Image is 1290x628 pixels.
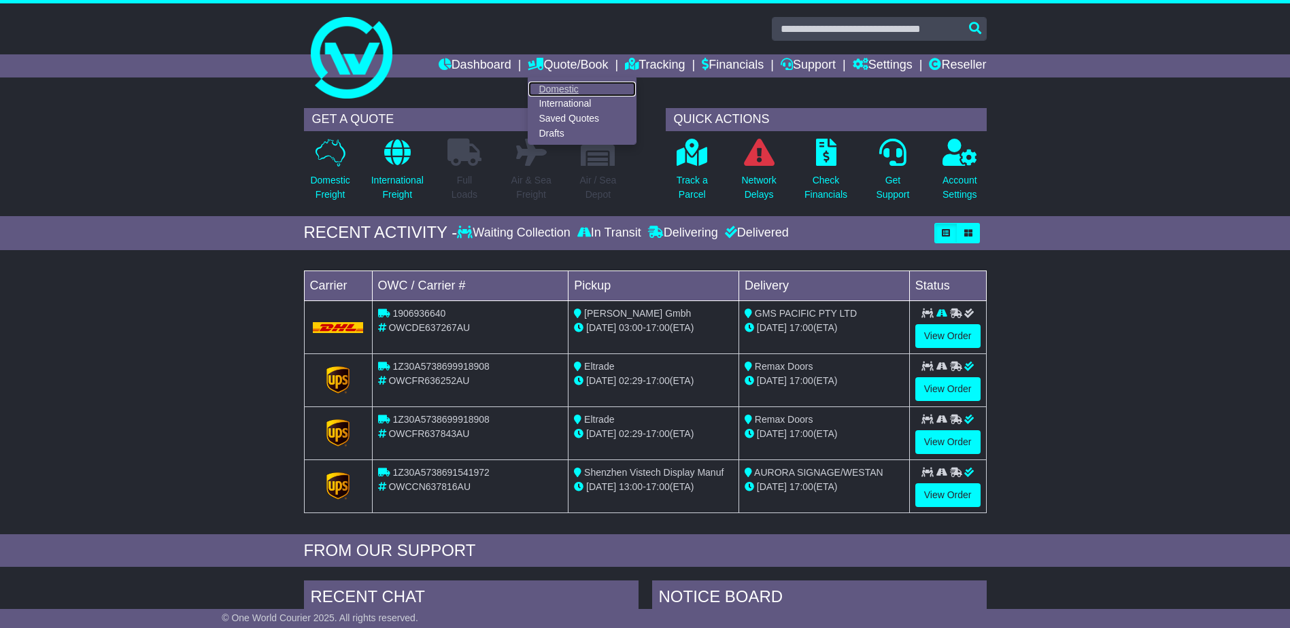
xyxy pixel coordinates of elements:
[754,467,883,478] span: AURORA SIGNAGE/WESTAN
[619,322,643,333] span: 03:00
[915,483,981,507] a: View Order
[876,173,909,202] p: Get Support
[574,480,733,494] div: - (ETA)
[372,271,568,300] td: OWC / Carrier #
[304,541,987,561] div: FROM OUR SUPPORT
[574,374,733,388] div: - (ETA)
[528,82,636,97] a: Domestic
[739,271,909,300] td: Delivery
[371,138,424,209] a: InternationalFreight
[804,173,847,202] p: Check Financials
[304,580,639,617] div: RECENT CHAT
[853,54,913,77] a: Settings
[574,321,733,335] div: - (ETA)
[666,108,987,131] div: QUICK ACTIONS
[619,375,643,386] span: 02:29
[741,138,777,209] a: NetworkDelays
[646,428,670,439] span: 17:00
[755,414,813,425] span: Remax Doors
[528,77,636,145] div: Quote/Book
[388,375,469,386] span: OWCFR636252AU
[755,361,813,372] span: Remax Doors
[304,271,372,300] td: Carrier
[804,138,848,209] a: CheckFinancials
[702,54,764,77] a: Financials
[790,322,813,333] span: 17:00
[313,322,364,333] img: DHL.png
[511,173,551,202] p: Air & Sea Freight
[392,414,489,425] span: 1Z30A5738699918908
[646,322,670,333] span: 17:00
[528,97,636,111] a: International
[755,308,857,319] span: GMS PACIFIC PTY LTD
[645,226,722,241] div: Delivering
[677,173,708,202] p: Track a Parcel
[222,612,418,623] span: © One World Courier 2025. All rights reserved.
[586,481,616,492] span: [DATE]
[392,467,489,478] span: 1Z30A5738691541972
[457,226,573,241] div: Waiting Collection
[757,322,787,333] span: [DATE]
[929,54,986,77] a: Reseller
[745,480,904,494] div: (ETA)
[625,54,685,77] a: Tracking
[915,377,981,401] a: View Order
[646,375,670,386] span: 17:00
[309,138,350,209] a: DomesticFreight
[745,427,904,441] div: (ETA)
[909,271,986,300] td: Status
[875,138,910,209] a: GetSupport
[439,54,511,77] a: Dashboard
[586,428,616,439] span: [DATE]
[676,138,709,209] a: Track aParcel
[741,173,776,202] p: Network Delays
[790,428,813,439] span: 17:00
[388,481,471,492] span: OWCCN637816AU
[528,126,636,141] a: Drafts
[942,138,978,209] a: AccountSettings
[388,322,470,333] span: OWCDE637267AU
[619,481,643,492] span: 13:00
[943,173,977,202] p: Account Settings
[310,173,350,202] p: Domestic Freight
[790,481,813,492] span: 17:00
[392,361,489,372] span: 1Z30A5738699918908
[584,361,614,372] span: Eltrade
[619,428,643,439] span: 02:29
[586,375,616,386] span: [DATE]
[388,428,469,439] span: OWCFR637843AU
[447,173,481,202] p: Full Loads
[646,481,670,492] span: 17:00
[580,173,617,202] p: Air / Sea Depot
[326,419,350,447] img: GetCarrierServiceLogo
[326,366,350,394] img: GetCarrierServiceLogo
[528,111,636,126] a: Saved Quotes
[574,427,733,441] div: - (ETA)
[915,324,981,348] a: View Order
[790,375,813,386] span: 17:00
[528,54,608,77] a: Quote/Book
[392,308,445,319] span: 1906936640
[326,472,350,500] img: GetCarrierServiceLogo
[304,223,458,243] div: RECENT ACTIVITY -
[568,271,739,300] td: Pickup
[757,375,787,386] span: [DATE]
[722,226,789,241] div: Delivered
[781,54,836,77] a: Support
[304,108,625,131] div: GET A QUOTE
[757,481,787,492] span: [DATE]
[915,430,981,454] a: View Order
[652,580,987,617] div: NOTICE BOARD
[757,428,787,439] span: [DATE]
[371,173,424,202] p: International Freight
[745,374,904,388] div: (ETA)
[584,414,614,425] span: Eltrade
[586,322,616,333] span: [DATE]
[574,226,645,241] div: In Transit
[584,467,724,478] span: Shenzhen Vistech Display Manuf
[745,321,904,335] div: (ETA)
[584,308,691,319] span: [PERSON_NAME] Gmbh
